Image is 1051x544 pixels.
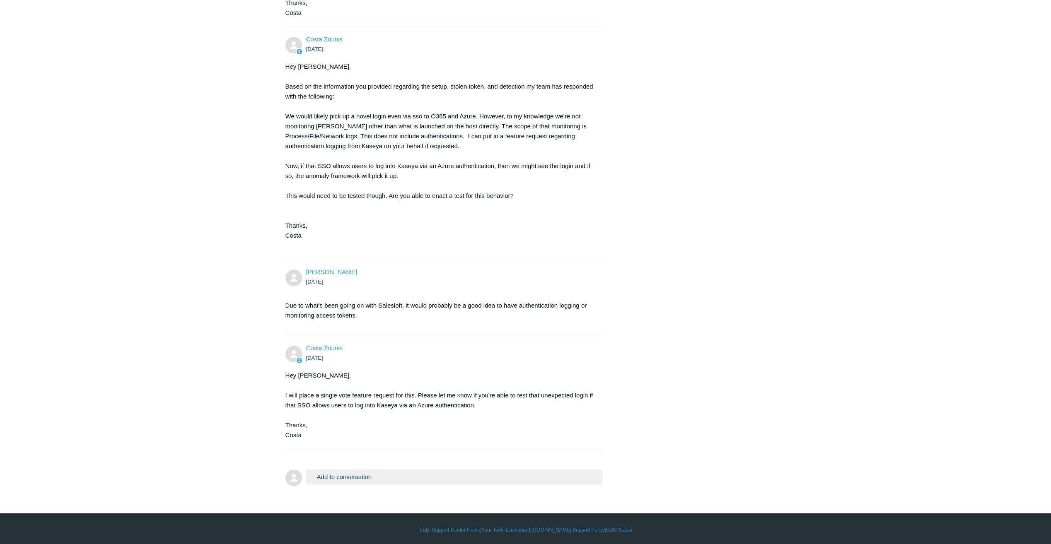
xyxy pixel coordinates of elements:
a: Costa Zounis [306,36,343,43]
a: [PERSON_NAME] [306,268,357,275]
div: Hey [PERSON_NAME], I will place a single vote feature request for this. Please let me know if you... [285,371,594,440]
button: Add to conversation [306,469,603,484]
a: Support Policy [573,526,604,534]
time: 09/12/2025, 09:10 [306,46,323,52]
a: SGN Status [606,526,632,534]
a: Your Todyl Dashboard [481,526,530,534]
div: Hey [PERSON_NAME], Based on the information you provided regarding the setup, stolen token, and d... [285,62,594,250]
span: Travis Butcher [306,268,357,275]
div: | | | | [285,526,766,534]
a: [DOMAIN_NAME] [532,526,571,534]
time: 09/12/2025, 09:48 [306,355,323,361]
p: Due to what's been going on with Salesloft, it would probably be a good idea to have authenticati... [285,301,594,320]
a: Costa Zounis [306,344,343,351]
time: 09/12/2025, 09:42 [306,279,323,285]
a: Todyl Support Center Home [419,526,480,534]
